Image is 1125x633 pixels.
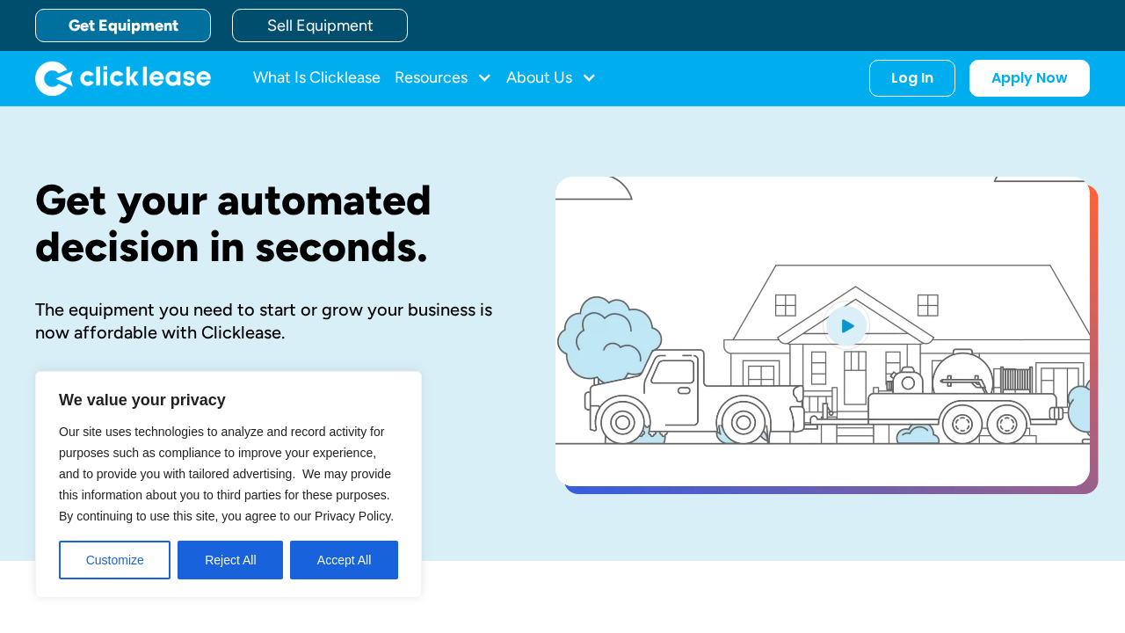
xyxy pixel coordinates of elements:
a: What Is Clicklease [253,61,381,96]
button: Customize [59,541,171,579]
h1: Get your automated decision in seconds. [35,177,499,270]
a: Get Equipment [35,9,211,42]
p: We value your privacy [59,389,398,411]
a: home [35,61,211,96]
img: Blue play button logo on a light blue circular background [823,301,870,350]
div: Log In [891,69,933,87]
a: Sell Equipment [232,9,408,42]
img: Clicklease logo [35,61,211,96]
div: About Us [506,61,597,96]
a: Apply Now [969,60,1090,97]
span: Our site uses technologies to analyze and record activity for purposes such as compliance to impr... [59,425,394,523]
div: Resources [395,61,492,96]
div: The equipment you need to start or grow your business is now affordable with Clicklease. [35,298,499,344]
a: open lightbox [555,177,1090,486]
button: Accept All [290,541,398,579]
div: We value your privacy [35,371,422,598]
button: Reject All [178,541,283,579]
